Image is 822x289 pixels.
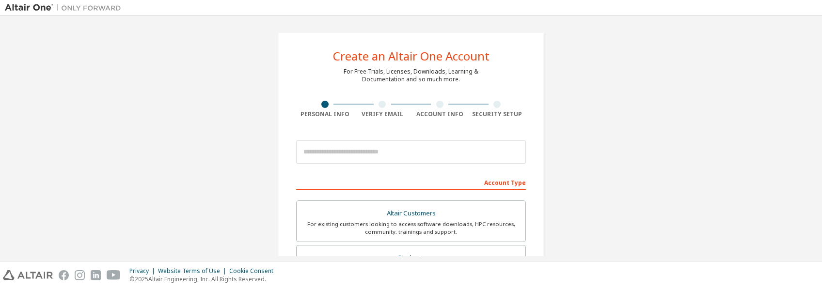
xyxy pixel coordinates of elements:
[75,270,85,280] img: instagram.svg
[129,275,279,283] p: © 2025 Altair Engineering, Inc. All Rights Reserved.
[5,3,126,13] img: Altair One
[333,50,490,62] div: Create an Altair One Account
[3,270,53,280] img: altair_logo.svg
[296,110,354,118] div: Personal Info
[302,251,520,265] div: Students
[59,270,69,280] img: facebook.svg
[302,220,520,236] div: For existing customers looking to access software downloads, HPC resources, community, trainings ...
[302,207,520,220] div: Altair Customers
[354,110,411,118] div: Verify Email
[344,68,478,83] div: For Free Trials, Licenses, Downloads, Learning & Documentation and so much more.
[158,267,229,275] div: Website Terms of Use
[469,110,526,118] div: Security Setup
[296,174,526,190] div: Account Type
[129,267,158,275] div: Privacy
[91,270,101,280] img: linkedin.svg
[107,270,121,280] img: youtube.svg
[229,267,279,275] div: Cookie Consent
[411,110,469,118] div: Account Info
